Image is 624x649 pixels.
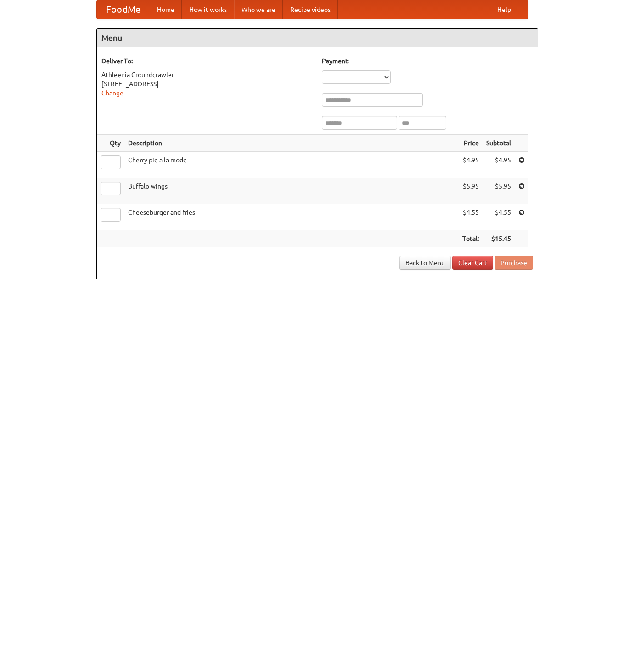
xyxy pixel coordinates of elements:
td: $4.55 [459,204,483,230]
h5: Deliver To: [101,56,313,66]
td: $5.95 [459,178,483,204]
td: Cheeseburger and fries [124,204,459,230]
a: Recipe videos [283,0,338,19]
a: Who we are [234,0,283,19]
th: Subtotal [483,135,515,152]
a: Change [101,89,124,97]
th: Price [459,135,483,152]
td: Cherry pie a la mode [124,152,459,178]
th: Description [124,135,459,152]
a: Clear Cart [452,256,493,270]
a: Home [150,0,182,19]
a: Help [490,0,518,19]
th: $15.45 [483,230,515,247]
div: Athleenia Groundcrawler [101,70,313,79]
td: $4.95 [483,152,515,178]
button: Purchase [495,256,533,270]
a: How it works [182,0,234,19]
h5: Payment: [322,56,533,66]
td: $4.55 [483,204,515,230]
a: Back to Menu [399,256,451,270]
h4: Menu [97,29,538,47]
td: $5.95 [483,178,515,204]
td: Buffalo wings [124,178,459,204]
div: [STREET_ADDRESS] [101,79,313,89]
th: Total: [459,230,483,247]
td: $4.95 [459,152,483,178]
a: FoodMe [97,0,150,19]
th: Qty [97,135,124,152]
